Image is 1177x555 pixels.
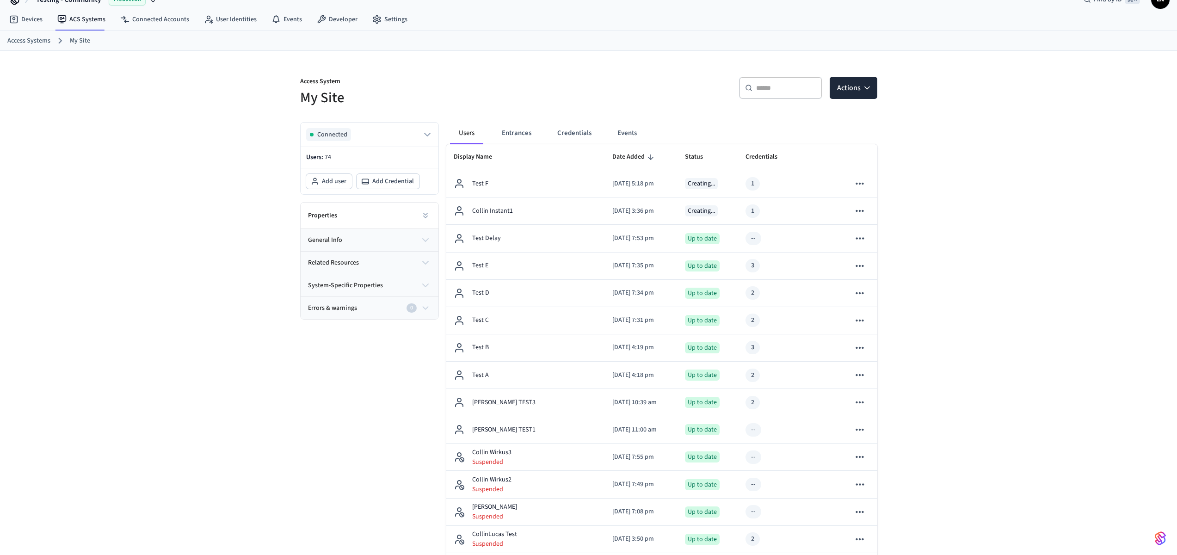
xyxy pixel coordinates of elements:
button: Events [610,122,644,144]
p: Users: [306,153,433,162]
p: Collin Wirkus2 [472,475,511,485]
p: Test F [472,179,488,189]
span: Status [685,150,715,164]
span: Credentials [746,150,789,164]
span: Display Name [454,150,504,164]
div: 2 [751,315,754,325]
p: [DATE] 10:39 am [612,398,670,407]
p: [DATE] 7:31 pm [612,315,670,325]
span: general info [308,235,342,245]
span: Add Credential [372,177,414,186]
div: Up to date [685,534,720,545]
a: My Site [70,36,90,46]
h5: My Site [300,88,583,107]
button: Actions [830,77,877,99]
div: -- [751,234,756,243]
button: Connected [306,128,433,141]
div: -- [751,452,756,462]
a: Connected Accounts [113,11,197,28]
p: [DATE] 4:19 pm [612,343,670,352]
button: Add user [306,174,352,189]
div: 2 [751,534,754,544]
div: Up to date [685,260,720,271]
div: 1 [751,206,754,216]
a: User Identities [197,11,264,28]
p: [DATE] 7:34 pm [612,288,670,298]
div: -- [751,425,756,435]
p: Test B [472,343,489,352]
p: Suspended [472,485,511,494]
p: [PERSON_NAME] [472,502,517,512]
button: system-specific properties [301,274,438,296]
a: Developer [309,11,365,28]
div: Creating... [685,178,718,189]
p: [DATE] 4:18 pm [612,370,670,380]
div: Up to date [685,342,720,353]
p: CollinLucas Test [472,530,517,539]
p: Suspended [472,457,511,467]
p: [DATE] 3:36 pm [612,206,670,216]
p: Collin Wirkus3 [472,448,511,457]
div: -- [751,480,756,489]
a: Settings [365,11,415,28]
p: [DATE] 11:00 am [612,425,670,435]
button: Add Credential [357,174,419,189]
p: Test D [472,288,489,298]
p: [DATE] 7:08 pm [612,507,670,517]
div: Up to date [685,397,720,408]
div: Up to date [685,315,720,326]
a: Devices [2,11,50,28]
div: 0 [407,303,417,313]
span: Add user [322,177,346,186]
div: 3 [751,343,754,352]
div: 2 [751,288,754,298]
div: Up to date [685,424,720,435]
p: Suspended [472,539,517,549]
p: [PERSON_NAME] TEST1 [472,425,536,435]
button: general info [301,229,438,251]
button: Users [450,122,483,144]
span: 74 [325,153,331,162]
span: Date Added [612,150,657,164]
div: 3 [751,261,754,271]
button: Errors & warnings0 [301,297,438,319]
p: Suspended [472,512,517,521]
p: [PERSON_NAME] TEST3 [472,398,536,407]
p: Test Delay [472,234,501,243]
p: [DATE] 7:53 pm [612,234,670,243]
span: system-specific properties [308,281,383,290]
div: 1 [751,179,754,189]
img: SeamLogoGradient.69752ec5.svg [1155,531,1166,546]
button: Credentials [550,122,599,144]
span: related resources [308,258,359,268]
p: [DATE] 5:18 pm [612,179,670,189]
div: -- [751,507,756,517]
div: Up to date [685,479,720,490]
a: Events [264,11,309,28]
div: Up to date [685,233,720,244]
a: ACS Systems [50,11,113,28]
button: Entrances [494,122,539,144]
div: 2 [751,398,754,407]
p: Test E [472,261,488,271]
button: related resources [301,252,438,274]
div: Up to date [685,370,720,381]
div: 2 [751,370,754,380]
p: Test C [472,315,489,325]
p: [DATE] 7:35 pm [612,261,670,271]
p: [DATE] 7:49 pm [612,480,670,489]
p: Access System [300,77,583,88]
div: Up to date [685,451,720,462]
h2: Properties [308,211,337,220]
span: Errors & warnings [308,303,357,313]
div: Creating... [685,205,718,216]
div: Up to date [685,506,720,518]
p: Test A [472,370,489,380]
p: [DATE] 3:50 pm [612,534,670,544]
p: Collin Instant1 [472,206,513,216]
p: [DATE] 7:55 pm [612,452,670,462]
a: Access Systems [7,36,50,46]
div: Up to date [685,288,720,299]
span: Connected [317,130,347,139]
